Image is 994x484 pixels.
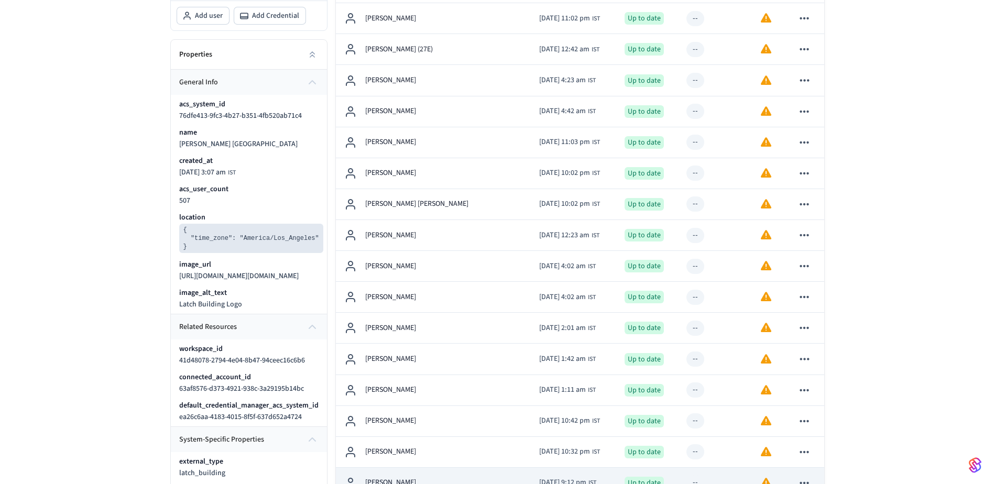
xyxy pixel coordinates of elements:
[625,229,664,241] div: Up to date
[625,198,664,211] div: Up to date
[693,323,698,334] div: --
[365,261,416,272] p: [PERSON_NAME]
[592,447,600,457] span: IST
[539,384,596,395] div: Asia/Calcutta
[625,43,664,56] div: Up to date
[539,106,596,117] div: Asia/Calcutta
[588,324,596,333] span: IST
[592,169,600,178] span: IST
[365,137,416,148] p: [PERSON_NAME]
[539,137,600,148] div: Asia/Calcutta
[179,195,190,206] span: 507
[179,127,197,138] p: name
[539,44,589,55] span: [DATE] 12:42 am
[539,354,596,365] div: Asia/Calcutta
[365,354,416,365] p: [PERSON_NAME]
[365,168,416,179] p: [PERSON_NAME]
[179,355,305,366] span: 41d48078-2794-4e04-8b47-94ceec16c6b6
[365,44,433,55] p: [PERSON_NAME] (27E)
[693,106,698,117] div: --
[179,99,225,109] p: acs_system_id
[179,412,302,422] span: ea26c6aa-4183-4015-8f5f-637d652a4724
[179,271,299,281] span: [URL][DOMAIN_NAME][DOMAIN_NAME]
[171,70,327,95] button: general info
[179,184,228,194] p: acs_user_count
[179,288,227,298] p: image_alt_text
[179,456,223,467] p: external_type
[539,415,600,426] div: Asia/Calcutta
[625,105,664,118] div: Up to date
[539,199,590,210] span: [DATE] 10:02 pm
[179,468,225,478] span: latch_building
[365,323,416,334] p: [PERSON_NAME]
[625,260,664,272] div: Up to date
[365,292,416,303] p: [PERSON_NAME]
[693,354,698,365] div: --
[693,415,698,426] div: --
[179,139,298,149] span: [PERSON_NAME] [GEOGRAPHIC_DATA]
[625,446,664,458] div: Up to date
[539,13,590,24] span: [DATE] 11:02 pm
[539,446,600,457] div: Asia/Calcutta
[625,74,664,87] div: Up to date
[171,314,327,339] button: related resources
[171,339,327,426] div: related resources
[539,137,590,148] span: [DATE] 11:03 pm
[365,106,416,117] p: [PERSON_NAME]
[588,262,596,271] span: IST
[625,12,664,25] div: Up to date
[693,75,698,86] div: --
[179,299,242,310] span: Latch Building Logo
[588,76,596,85] span: IST
[365,384,416,395] p: [PERSON_NAME]
[179,111,302,121] span: 76dfe413-9fc3-4b27-b351-4fb520ab71c4
[539,261,586,272] span: [DATE] 4:02 am
[179,259,211,270] p: image_url
[171,427,327,452] button: system-specific properties
[365,13,416,24] p: [PERSON_NAME]
[365,230,416,241] p: [PERSON_NAME]
[693,292,698,303] div: --
[588,107,596,116] span: IST
[693,261,698,272] div: --
[539,44,599,55] div: Asia/Calcutta
[539,199,600,210] div: Asia/Calcutta
[539,323,586,334] span: [DATE] 2:01 am
[539,384,586,395] span: [DATE] 1:11 am
[539,75,586,86] span: [DATE] 4:23 am
[693,199,698,210] div: --
[592,416,600,426] span: IST
[539,292,596,303] div: Asia/Calcutta
[592,14,600,24] span: IST
[693,230,698,241] div: --
[588,386,596,395] span: IST
[693,384,698,395] div: --
[539,230,589,241] span: [DATE] 12:23 am
[693,168,698,179] div: --
[179,434,264,445] span: system-specific properties
[179,383,304,394] span: 63af8576-d373-4921-938c-3a29195b14bc
[179,224,323,253] pre: { "time_zone": "America/Los_Angeles" }
[969,457,981,474] img: SeamLogoGradient.69752ec5.svg
[625,415,664,427] div: Up to date
[539,292,586,303] span: [DATE] 4:02 am
[625,167,664,180] div: Up to date
[539,446,590,457] span: [DATE] 10:32 pm
[365,75,416,86] p: [PERSON_NAME]
[693,13,698,24] div: --
[588,355,596,364] span: IST
[539,168,600,179] div: Asia/Calcutta
[179,168,226,177] span: [DATE] 3:07 am
[365,415,416,426] p: [PERSON_NAME]
[539,323,596,334] div: Asia/Calcutta
[179,168,236,177] div: Asia/Calcutta
[179,372,251,382] p: connected_account_id
[539,13,600,24] div: Asia/Calcutta
[179,156,213,166] p: created_at
[177,7,229,24] button: Add user
[234,7,305,24] button: Add Credential
[592,200,600,209] span: IST
[179,344,223,354] p: workspace_id
[365,446,416,457] p: [PERSON_NAME]
[171,95,327,314] div: general info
